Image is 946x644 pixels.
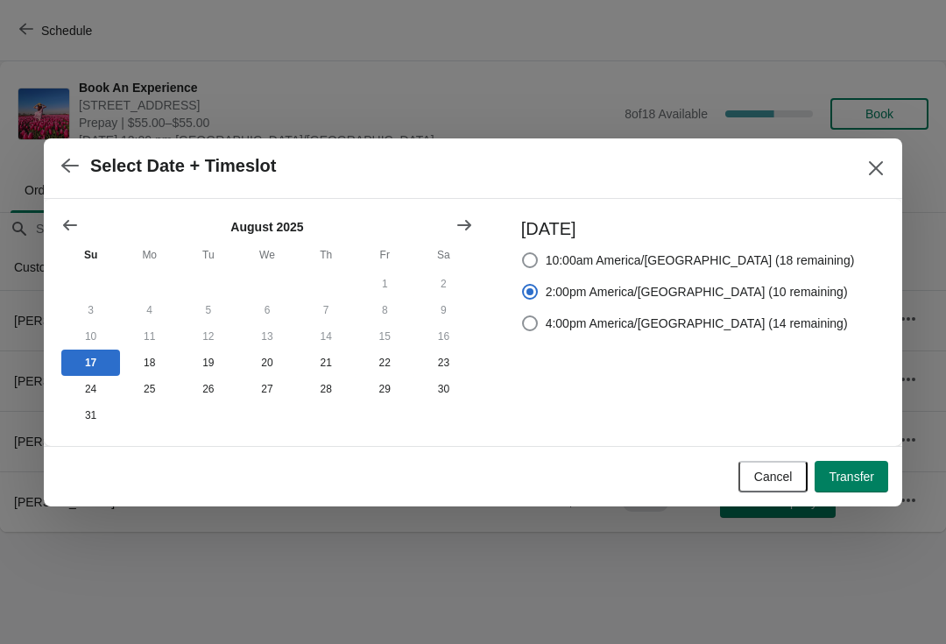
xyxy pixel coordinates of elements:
button: Close [860,152,892,184]
button: Monday August 25 2025 [120,376,179,402]
button: Friday August 15 2025 [356,323,414,350]
button: Sunday August 31 2025 [61,402,120,428]
button: Thursday August 28 2025 [297,376,356,402]
h3: [DATE] [521,216,855,241]
button: Wednesday August 6 2025 [237,297,296,323]
button: Friday August 29 2025 [356,376,414,402]
button: Thursday August 21 2025 [297,350,356,376]
span: 10:00am America/[GEOGRAPHIC_DATA] (18 remaining) [546,251,855,269]
span: Transfer [829,470,874,484]
button: Wednesday August 13 2025 [237,323,296,350]
button: Thursday August 7 2025 [297,297,356,323]
button: Today Sunday August 17 2025 [61,350,120,376]
button: Thursday August 14 2025 [297,323,356,350]
button: Tuesday August 12 2025 [179,323,237,350]
th: Saturday [414,239,473,271]
th: Monday [120,239,179,271]
th: Sunday [61,239,120,271]
button: Friday August 8 2025 [356,297,414,323]
button: Wednesday August 20 2025 [237,350,296,376]
button: Show next month, September 2025 [448,209,480,241]
button: Saturday August 16 2025 [414,323,473,350]
button: Saturday August 9 2025 [414,297,473,323]
button: Monday August 11 2025 [120,323,179,350]
button: Saturday August 2 2025 [414,271,473,297]
button: Sunday August 10 2025 [61,323,120,350]
th: Thursday [297,239,356,271]
h2: Select Date + Timeslot [90,156,277,176]
th: Wednesday [237,239,296,271]
th: Friday [356,239,414,271]
span: 2:00pm America/[GEOGRAPHIC_DATA] (10 remaining) [546,283,848,301]
span: Cancel [754,470,793,484]
button: Friday August 1 2025 [356,271,414,297]
button: Tuesday August 5 2025 [179,297,237,323]
button: Cancel [738,461,808,492]
button: Transfer [815,461,888,492]
button: Tuesday August 19 2025 [179,350,237,376]
span: 4:00pm America/[GEOGRAPHIC_DATA] (14 remaining) [546,315,848,332]
button: Sunday August 24 2025 [61,376,120,402]
th: Tuesday [179,239,237,271]
button: Saturday August 30 2025 [414,376,473,402]
button: Monday August 4 2025 [120,297,179,323]
button: Tuesday August 26 2025 [179,376,237,402]
button: Monday August 18 2025 [120,350,179,376]
button: Saturday August 23 2025 [414,350,473,376]
button: Show previous month, July 2025 [54,209,86,241]
button: Friday August 22 2025 [356,350,414,376]
button: Sunday August 3 2025 [61,297,120,323]
button: Wednesday August 27 2025 [237,376,296,402]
